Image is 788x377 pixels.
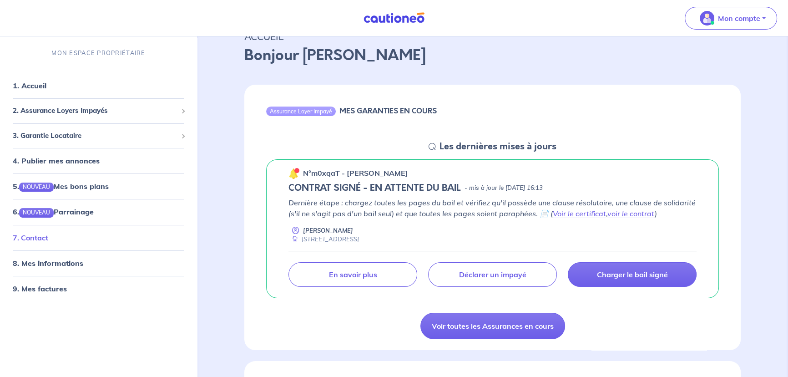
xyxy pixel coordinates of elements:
[607,209,655,218] a: voir le contrat
[51,49,145,57] p: MON ESPACE PROPRIÉTAIRE
[553,209,606,218] a: Voir le certificat
[266,107,336,116] div: Assurance Loyer Impayé
[13,258,83,267] a: 8. Mes informations
[718,13,760,24] p: Mon compte
[13,81,46,90] a: 1. Accueil
[428,262,557,287] a: Déclarer un impayé
[13,106,177,116] span: 2. Assurance Loyers Impayés
[700,11,714,25] img: illu_account_valid_menu.svg
[685,7,777,30] button: illu_account_valid_menu.svgMon compte
[597,270,668,279] p: Charger le bail signé
[288,183,461,194] h5: CONTRAT SIGNÉ - EN ATTENTE DU BAIL
[4,177,193,195] div: 5.NOUVEAUMes bons plans
[288,235,359,244] div: [STREET_ADDRESS]
[303,168,408,178] p: n°m0xqaT - [PERSON_NAME]
[4,254,193,272] div: 8. Mes informations
[288,168,299,179] img: 🔔
[13,284,67,293] a: 9. Mes factures
[4,152,193,170] div: 4. Publier mes annonces
[288,183,697,194] div: state: CONTRACT-SIGNED, Context: NEW,CHOOSE-CERTIFICATE,ALONE,LESSOR-DOCUMENTS
[13,156,100,165] a: 4. Publier mes annonces
[459,270,526,279] p: Déclarer un impayé
[360,12,428,24] img: Cautioneo
[4,203,193,221] div: 6.NOUVEAUParrainage
[13,207,94,216] a: 6.NOUVEAUParrainage
[4,76,193,95] div: 1. Accueil
[329,270,377,279] p: En savoir plus
[288,197,697,219] p: Dernière étape : chargez toutes les pages du bail et vérifiez qu'il possède une clause résolutoir...
[13,130,177,141] span: 3. Garantie Locataire
[288,262,417,287] a: En savoir plus
[244,45,741,66] p: Bonjour [PERSON_NAME]
[439,141,556,152] h5: Les dernières mises à jours
[4,127,193,144] div: 3. Garantie Locataire
[244,28,741,45] p: ACCUEIL
[4,228,193,246] div: 7. Contact
[568,262,697,287] a: Charger le bail signé
[420,313,565,339] a: Voir toutes les Assurances en cours
[13,233,48,242] a: 7. Contact
[303,226,353,235] p: [PERSON_NAME]
[4,279,193,297] div: 9. Mes factures
[4,102,193,120] div: 2. Assurance Loyers Impayés
[13,182,109,191] a: 5.NOUVEAUMes bons plans
[339,107,437,115] h6: MES GARANTIES EN COURS
[465,183,543,193] p: - mis à jour le [DATE] 16:13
